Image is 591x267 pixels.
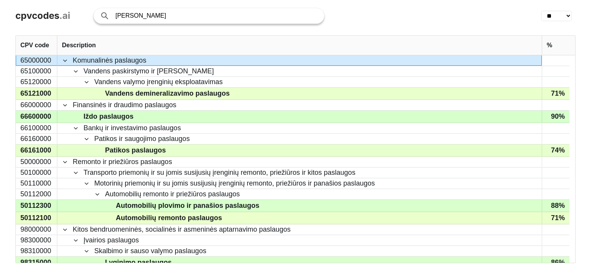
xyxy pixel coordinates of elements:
div: 66000000 [16,100,57,110]
span: CPV code [20,42,49,49]
div: 65121000 [16,88,57,100]
div: 50000000 [16,157,57,167]
span: Finansinės ir draudimo paslaugos [73,100,176,110]
span: Automobilių plovimo ir panašios paslaugos [116,200,259,211]
div: 65000000 [16,55,57,66]
div: 50112100 [16,212,57,224]
span: Patikos paslaugos [105,145,166,156]
span: Iždo paslaugos [83,111,134,122]
div: 98300000 [16,235,57,245]
div: 66100000 [16,123,57,133]
span: Patikos ir saugojimo paslaugos [94,134,190,144]
span: Vandens paskirstymo ir [PERSON_NAME] [83,66,214,76]
span: Bankų ir investavimo paslaugos [83,123,181,133]
div: 65120000 [16,77,57,87]
input: Search products or services... [115,8,316,23]
div: 66600000 [16,111,57,123]
div: 71% [542,212,569,224]
div: 66161000 [16,144,57,156]
span: Remonto ir priežiūros paslaugos [73,157,172,167]
span: Motorinių priemonių ir su jomis susijusių įrenginių remonto, priežiūros ir panašios paslaugos [94,179,375,188]
span: Komunalinės paslaugos [73,56,146,65]
span: Vandens valymo įrenginių eksploatavimas [94,77,223,87]
div: 90% [542,111,569,123]
span: Vandens demineralizavimo paslaugos [105,88,230,99]
div: 65100000 [16,66,57,76]
div: 50110000 [16,178,57,189]
span: Įvairios paslaugos [83,235,139,245]
div: 74% [542,144,569,156]
div: 98310000 [16,246,57,256]
span: Skalbimo ir sauso valymo paslaugos [94,246,206,256]
span: Automobilių remonto ir priežiūros paslaugos [105,189,240,199]
div: 50112300 [16,200,57,212]
a: cpvcodes.ai [15,10,70,22]
div: 50112000 [16,189,57,199]
div: 66160000 [16,134,57,144]
span: % [547,42,552,49]
div: 98000000 [16,224,57,235]
div: 50100000 [16,167,57,178]
span: Transporto priemonių ir su jomis susijusių įrenginių remonto, priežiūros ir kitos paslaugos [83,168,356,177]
div: 71% [542,88,569,100]
span: Automobilių remonto paslaugos [116,212,222,224]
span: .ai [59,10,70,21]
span: Description [62,42,96,49]
span: cpvcodes [15,10,59,21]
div: 88% [542,200,569,212]
span: Kitos bendruomeninės, socialinės ir asmeninės aptarnavimo paslaugos [73,225,290,234]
